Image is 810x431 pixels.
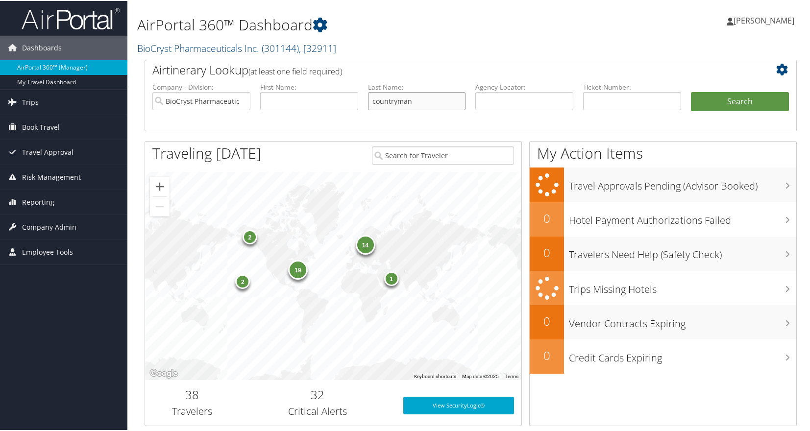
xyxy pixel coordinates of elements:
span: Trips [22,89,39,114]
a: 0Vendor Contracts Expiring [530,304,796,338]
img: airportal-logo.png [22,6,120,29]
div: 19 [288,259,308,279]
h2: 0 [530,312,564,329]
a: [PERSON_NAME] [727,5,804,34]
h2: 38 [152,385,232,402]
span: Dashboards [22,35,62,59]
h3: Travelers Need Help (Safety Check) [569,242,796,261]
span: Map data ©2025 [462,373,499,378]
span: Reporting [22,189,54,214]
h1: My Action Items [530,142,796,163]
label: Agency Locator: [475,81,573,91]
span: Risk Management [22,164,81,189]
div: 14 [356,234,375,253]
h3: Trips Missing Hotels [569,277,796,295]
button: Keyboard shortcuts [414,372,456,379]
h2: Airtinerary Lookup [152,61,735,77]
button: Zoom out [150,196,170,215]
a: 0Hotel Payment Authorizations Failed [530,201,796,236]
a: 0Credit Cards Expiring [530,338,796,373]
a: Trips Missing Hotels [530,270,796,305]
img: Google [147,366,180,379]
a: Open this area in Google Maps (opens a new window) [147,366,180,379]
a: BioCryst Pharmaceuticals Inc. [137,41,336,54]
a: View SecurityLogic® [403,396,514,413]
label: First Name: [260,81,358,91]
span: , [ 32911 ] [299,41,336,54]
span: (at least one field required) [248,65,342,76]
span: Company Admin [22,214,76,239]
h3: Travel Approvals Pending (Advisor Booked) [569,173,796,192]
h3: Hotel Payment Authorizations Failed [569,208,796,226]
button: Zoom in [150,176,170,195]
div: 1 [384,270,399,285]
h2: 32 [246,385,389,402]
a: Terms (opens in new tab) [505,373,518,378]
h2: 0 [530,209,564,226]
h3: Credit Cards Expiring [569,345,796,364]
label: Company - Division: [152,81,250,91]
button: Search [691,91,789,111]
div: 2 [243,229,257,243]
h1: AirPortal 360™ Dashboard [137,14,582,34]
label: Ticket Number: [583,81,681,91]
input: Search for Traveler [372,145,514,164]
span: [PERSON_NAME] [734,14,794,25]
a: 0Travelers Need Help (Safety Check) [530,236,796,270]
label: Last Name: [368,81,466,91]
span: Employee Tools [22,239,73,263]
h2: 0 [530,243,564,260]
h2: 0 [530,346,564,363]
h3: Vendor Contracts Expiring [569,311,796,330]
span: ( 301144 ) [262,41,299,54]
a: Travel Approvals Pending (Advisor Booked) [530,167,796,201]
h1: Traveling [DATE] [152,142,261,163]
h3: Critical Alerts [246,404,389,417]
span: Travel Approval [22,139,74,164]
div: 2 [235,273,250,288]
h3: Travelers [152,404,232,417]
span: Book Travel [22,114,60,139]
